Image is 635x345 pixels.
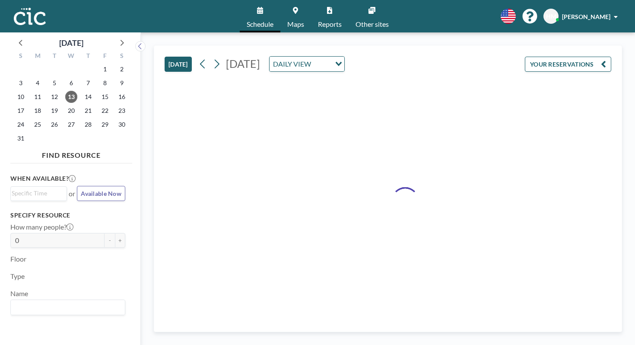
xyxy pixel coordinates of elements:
[82,118,94,131] span: Thursday, August 28, 2025
[82,91,94,103] span: Thursday, August 14, 2025
[32,118,44,131] span: Monday, August 25, 2025
[15,118,27,131] span: Sunday, August 24, 2025
[29,51,46,62] div: M
[10,223,73,231] label: How many people?
[65,77,77,89] span: Wednesday, August 6, 2025
[59,37,83,49] div: [DATE]
[99,105,111,117] span: Friday, August 22, 2025
[546,13,556,20] span: HM
[105,233,115,248] button: -
[69,189,75,198] span: or
[48,91,60,103] span: Tuesday, August 12, 2025
[48,77,60,89] span: Tuesday, August 5, 2025
[318,21,342,28] span: Reports
[82,105,94,117] span: Thursday, August 21, 2025
[10,255,26,263] label: Floor
[116,105,128,117] span: Saturday, August 23, 2025
[562,13,610,20] span: [PERSON_NAME]
[165,57,192,72] button: [DATE]
[525,57,611,72] button: YOUR RESERVATIONS
[10,211,125,219] h3: Specify resource
[287,21,304,28] span: Maps
[46,51,63,62] div: T
[99,63,111,75] span: Friday, August 1, 2025
[115,233,125,248] button: +
[63,51,80,62] div: W
[11,187,67,200] div: Search for option
[99,91,111,103] span: Friday, August 15, 2025
[65,105,77,117] span: Wednesday, August 20, 2025
[13,51,29,62] div: S
[247,21,273,28] span: Schedule
[82,77,94,89] span: Thursday, August 7, 2025
[356,21,389,28] span: Other sites
[10,272,25,281] label: Type
[79,51,96,62] div: T
[81,190,121,197] span: Available Now
[65,118,77,131] span: Wednesday, August 27, 2025
[32,91,44,103] span: Monday, August 11, 2025
[65,91,77,103] span: Wednesday, August 13, 2025
[15,132,27,144] span: Sunday, August 31, 2025
[226,57,260,70] span: [DATE]
[12,188,62,198] input: Search for option
[14,8,46,25] img: organization-logo
[271,58,313,70] span: DAILY VIEW
[15,77,27,89] span: Sunday, August 3, 2025
[99,118,111,131] span: Friday, August 29, 2025
[116,91,128,103] span: Saturday, August 16, 2025
[314,58,330,70] input: Search for option
[15,91,27,103] span: Sunday, August 10, 2025
[96,51,113,62] div: F
[48,118,60,131] span: Tuesday, August 26, 2025
[48,105,60,117] span: Tuesday, August 19, 2025
[270,57,344,71] div: Search for option
[116,118,128,131] span: Saturday, August 30, 2025
[99,77,111,89] span: Friday, August 8, 2025
[77,186,125,201] button: Available Now
[10,147,132,160] h4: FIND RESOURCE
[116,77,128,89] span: Saturday, August 9, 2025
[113,51,130,62] div: S
[32,77,44,89] span: Monday, August 4, 2025
[32,105,44,117] span: Monday, August 18, 2025
[12,302,120,313] input: Search for option
[10,289,28,298] label: Name
[15,105,27,117] span: Sunday, August 17, 2025
[11,300,125,315] div: Search for option
[116,63,128,75] span: Saturday, August 2, 2025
